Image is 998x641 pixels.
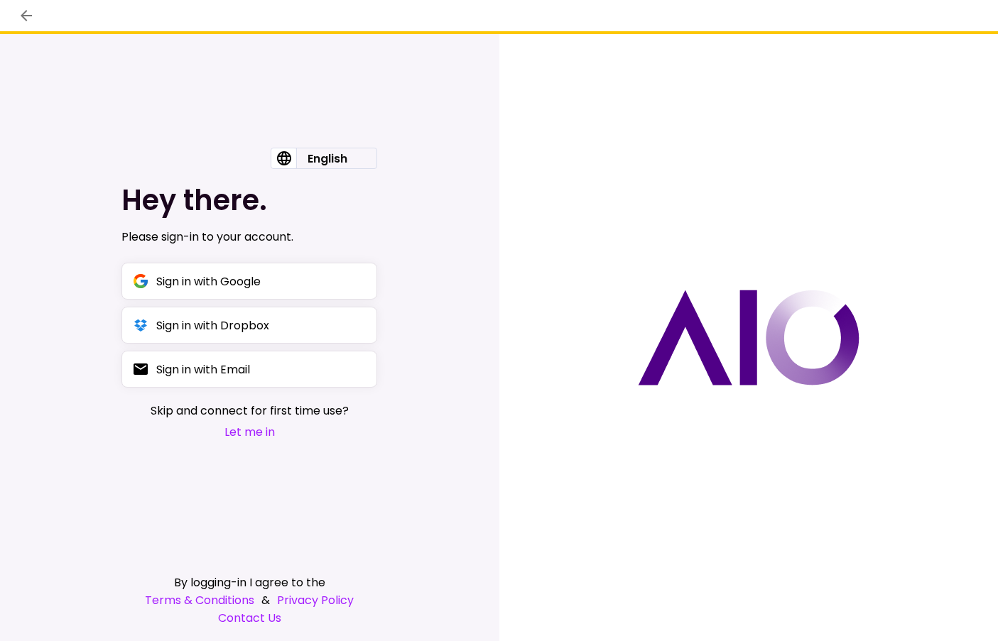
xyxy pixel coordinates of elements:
div: English [296,148,359,168]
div: & [121,591,377,609]
button: Sign in with Google [121,263,377,300]
h1: Hey there. [121,183,377,217]
button: back [14,4,38,28]
a: Terms & Conditions [145,591,254,609]
div: Sign in with Google [156,273,261,290]
button: Let me in [151,423,349,441]
img: AIO logo [638,290,859,385]
div: Please sign-in to your account. [121,229,377,246]
button: Sign in with Dropbox [121,307,377,344]
div: By logging-in I agree to the [121,574,377,591]
a: Contact Us [121,609,377,627]
div: Sign in with Dropbox [156,317,269,334]
a: Privacy Policy [277,591,354,609]
span: Skip and connect for first time use? [151,402,349,420]
div: Sign in with Email [156,361,250,378]
button: Sign in with Email [121,351,377,388]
